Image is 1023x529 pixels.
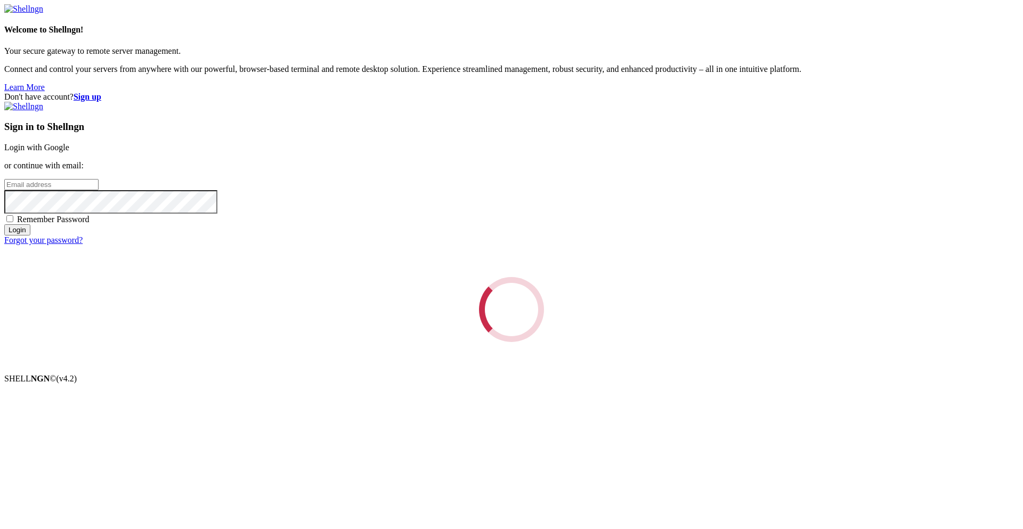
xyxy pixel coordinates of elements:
input: Remember Password [6,215,13,222]
img: Shellngn [4,4,43,14]
p: Your secure gateway to remote server management. [4,46,1019,56]
input: Login [4,224,30,235]
span: 4.2.0 [56,374,77,383]
h4: Welcome to Shellngn! [4,25,1019,35]
div: Loading... [476,274,547,345]
img: Shellngn [4,102,43,111]
span: Remember Password [17,215,90,224]
b: NGN [31,374,50,383]
p: or continue with email: [4,161,1019,170]
p: Connect and control your servers from anywhere with our powerful, browser-based terminal and remo... [4,64,1019,74]
a: Login with Google [4,143,69,152]
input: Email address [4,179,99,190]
a: Learn More [4,83,45,92]
a: Sign up [74,92,101,101]
span: SHELL © [4,374,77,383]
div: Don't have account? [4,92,1019,102]
h3: Sign in to Shellngn [4,121,1019,133]
a: Forgot your password? [4,235,83,245]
